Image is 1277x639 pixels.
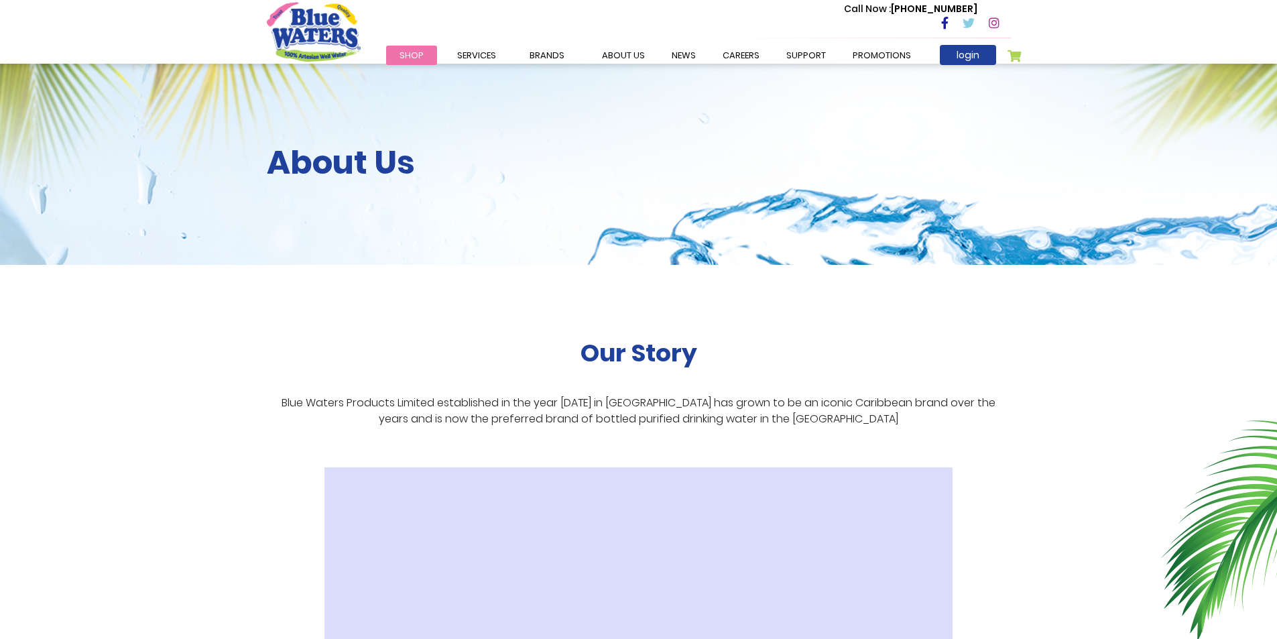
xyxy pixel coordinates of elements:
[709,46,773,65] a: careers
[773,46,839,65] a: support
[844,2,891,15] span: Call Now :
[839,46,924,65] a: Promotions
[530,49,564,62] span: Brands
[267,395,1011,427] p: Blue Waters Products Limited established in the year [DATE] in [GEOGRAPHIC_DATA] has grown to be ...
[400,49,424,62] span: Shop
[267,2,361,61] a: store logo
[940,45,996,65] a: login
[589,46,658,65] a: about us
[457,49,496,62] span: Services
[658,46,709,65] a: News
[267,143,1011,182] h2: About Us
[581,339,697,367] h2: Our Story
[844,2,977,16] p: [PHONE_NUMBER]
